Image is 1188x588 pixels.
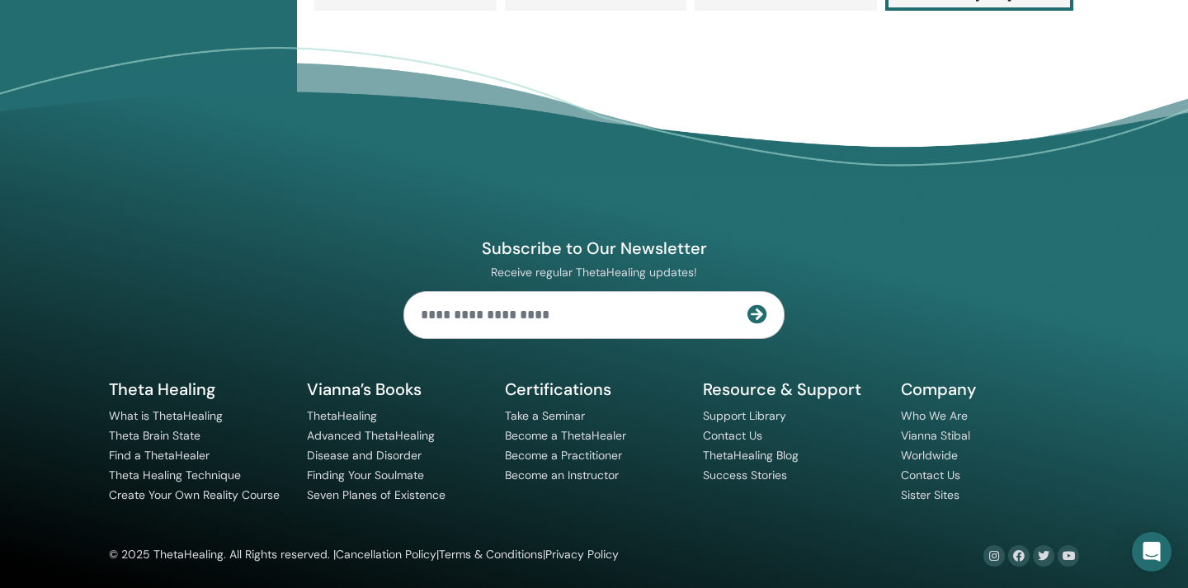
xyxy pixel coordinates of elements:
div: © 2025 ThetaHealing. All Rights reserved. | | | [109,545,619,565]
a: Become an Instructor [505,468,619,482]
a: Support Library [703,408,786,423]
a: Vianna Stibal [901,428,970,443]
h4: Subscribe to Our Newsletter [403,238,785,259]
a: Finding Your Soulmate [307,468,424,482]
a: What is ThetaHealing [109,408,223,423]
a: Become a ThetaHealer [505,428,626,443]
a: Find a ThetaHealer [109,448,210,463]
a: Contact Us [901,468,960,482]
a: Who We Are [901,408,968,423]
a: Theta Healing Technique [109,468,241,482]
a: Privacy Policy [545,547,619,562]
a: Worldwide [901,448,958,463]
div: Open Intercom Messenger [1132,532,1171,572]
a: Terms & Conditions [439,547,543,562]
a: Contact Us [703,428,762,443]
a: Success Stories [703,468,787,482]
a: Theta Brain State [109,428,200,443]
h5: Certifications [505,379,683,400]
a: ThetaHealing [307,408,377,423]
a: Take a Seminar [505,408,585,423]
p: Receive regular ThetaHealing updates! [403,265,785,280]
a: Become a Practitioner [505,448,622,463]
a: Seven Planes of Existence [307,487,445,502]
a: Sister Sites [901,487,959,502]
a: Cancellation Policy [336,547,436,562]
a: Advanced ThetaHealing [307,428,435,443]
h5: Company [901,379,1079,400]
a: ThetaHealing Blog [703,448,799,463]
h5: Vianna’s Books [307,379,485,400]
h5: Resource & Support [703,379,881,400]
a: Disease and Disorder [307,448,422,463]
a: Create Your Own Reality Course [109,487,280,502]
h5: Theta Healing [109,379,287,400]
